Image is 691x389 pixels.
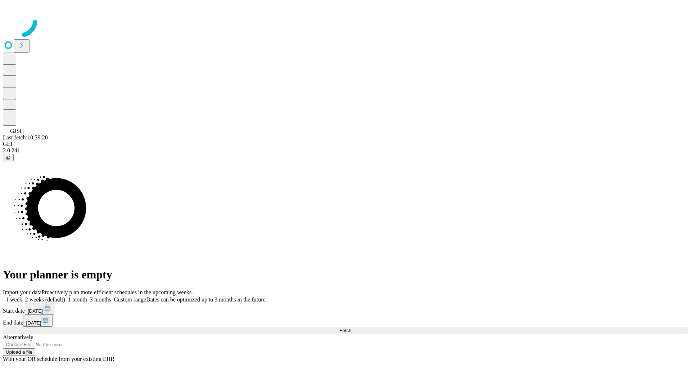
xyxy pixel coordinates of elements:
[3,134,48,140] span: Last fetch: 10:39:20
[25,296,65,303] span: 2 weeks (default)
[3,327,688,334] button: Fetch
[3,141,688,147] div: GEI
[3,303,688,315] div: Start date
[90,296,111,303] span: 3 months
[28,308,43,314] span: [DATE]
[146,296,267,303] span: Dates can be optimized up to 3 months in the future.
[114,296,146,303] span: Custom range
[3,268,688,281] h1: Your planner is empty
[339,328,351,333] span: Fetch
[6,155,11,160] span: @
[3,289,42,295] span: Import your data
[3,348,35,356] button: Upload a file
[68,296,87,303] span: 1 month
[42,289,193,295] span: Proactively plan more efficient schedules in the upcoming weeks.
[10,128,24,134] span: GJSH
[3,356,114,362] span: With your OR schedule from your existing EHR
[26,320,41,326] span: [DATE]
[3,154,14,161] button: @
[23,315,53,327] button: [DATE]
[25,303,54,315] button: [DATE]
[6,296,22,303] span: 1 week
[3,334,33,340] span: Alternatively
[3,315,688,327] div: End date
[3,147,688,154] div: 2.0.241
